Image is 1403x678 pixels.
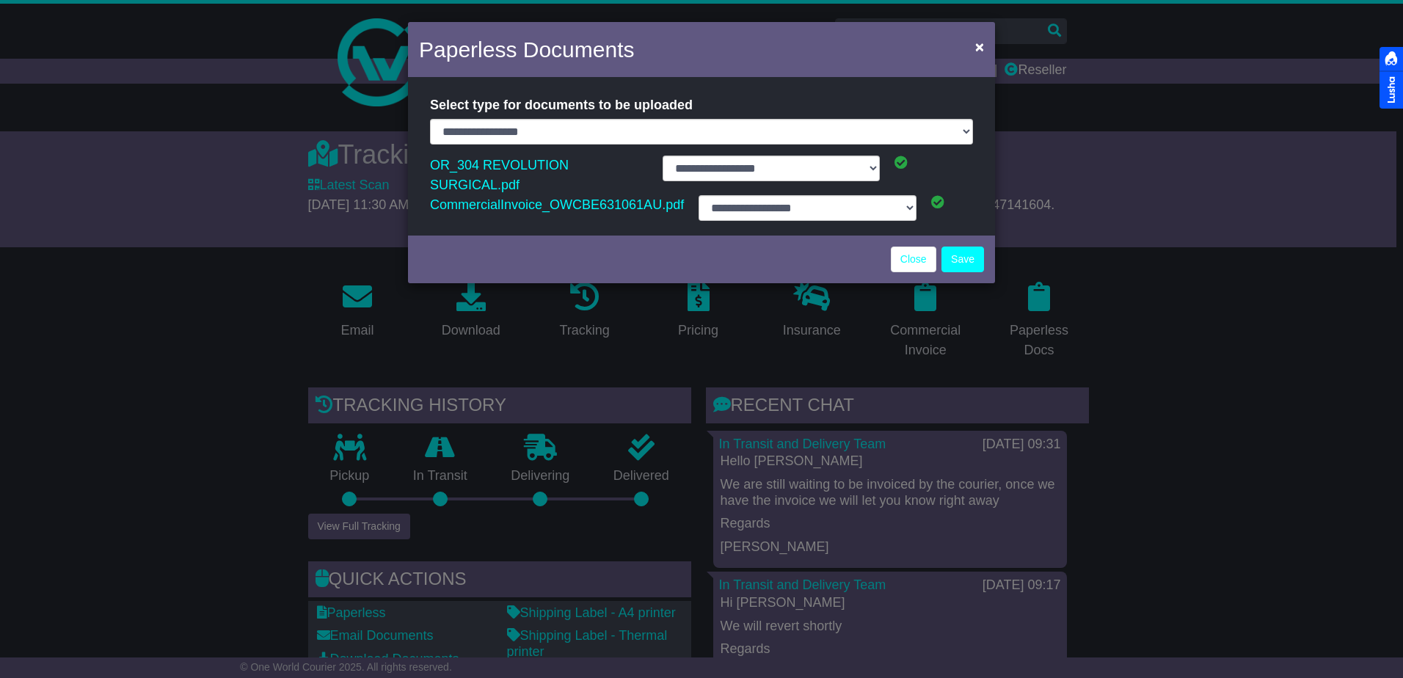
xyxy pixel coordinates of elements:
a: OR_304 REVOLUTION SURGICAL.pdf [430,154,569,196]
button: Save [941,247,984,272]
h4: Paperless Documents [419,33,634,66]
button: Close [968,32,991,62]
label: Select type for documents to be uploaded [430,92,693,119]
a: CommercialInvoice_OWCBE631061AU.pdf [430,194,684,216]
span: × [975,38,984,55]
a: Close [891,247,936,272]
